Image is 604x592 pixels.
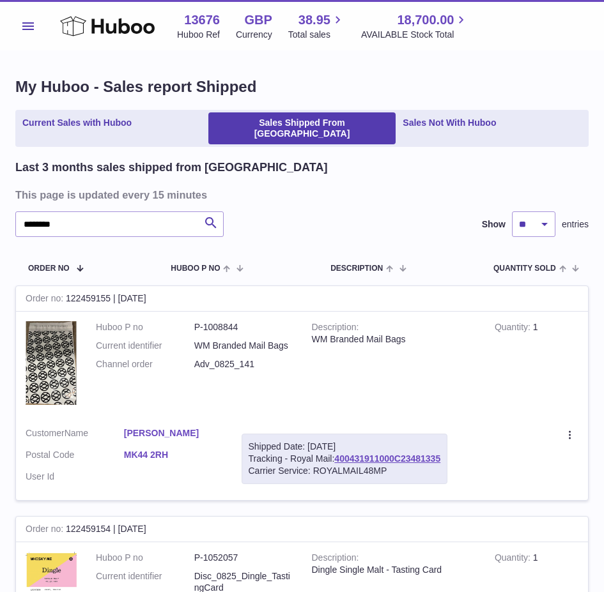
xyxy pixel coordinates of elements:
dt: User Id [26,471,124,483]
span: Quantity Sold [493,264,556,273]
span: 38.95 [298,11,330,29]
span: Huboo P no [171,264,220,273]
strong: Order no [26,524,66,537]
div: 122459154 | [DATE] [16,517,588,542]
a: 400431911000C23481335 [334,453,440,464]
strong: 13676 [184,11,220,29]
dt: Postal Code [26,449,124,464]
strong: Order no [26,293,66,307]
dt: Huboo P no [96,321,194,333]
img: 1725358317.png [26,321,77,405]
dd: P-1008844 [194,321,293,333]
div: Tracking - Royal Mail: [242,434,448,484]
span: AVAILABLE Stock Total [361,29,469,41]
span: 18,700.00 [397,11,454,29]
dt: Channel order [96,358,194,370]
h3: This page is updated every 15 minutes [15,188,585,202]
strong: Description [312,552,359,566]
dd: Adv_0825_141 [194,358,293,370]
a: 38.95 Total sales [288,11,345,41]
span: Customer [26,428,65,438]
a: MK44 2RH [124,449,222,461]
div: 122459155 | [DATE] [16,286,588,312]
label: Show [482,218,506,231]
strong: Quantity [495,322,533,335]
h1: My Huboo - Sales report Shipped [15,77,589,97]
strong: Quantity [495,552,533,566]
span: entries [562,218,589,231]
dd: WM Branded Mail Bags [194,340,293,352]
div: Carrier Service: ROYALMAIL48MP [249,465,441,477]
a: Sales Not With Huboo [398,112,500,144]
strong: GBP [244,11,272,29]
span: Total sales [288,29,345,41]
strong: Description [312,322,359,335]
a: Current Sales with Huboo [18,112,136,144]
div: Shipped Date: [DATE] [249,441,441,453]
a: [PERSON_NAME] [124,427,222,439]
div: Huboo Ref [177,29,220,41]
div: Currency [236,29,272,41]
td: 1 [485,312,588,418]
span: Description [330,264,383,273]
dd: P-1052057 [194,552,293,564]
dt: Name [26,427,124,443]
a: Sales Shipped From [GEOGRAPHIC_DATA] [208,112,396,144]
dt: Current identifier [96,340,194,352]
dt: Huboo P no [96,552,194,564]
a: 18,700.00 AVAILABLE Stock Total [361,11,469,41]
span: Order No [28,264,70,273]
h2: Last 3 months sales shipped from [GEOGRAPHIC_DATA] [15,160,327,175]
div: Dingle Single Malt - Tasting Card [312,564,476,576]
div: WM Branded Mail Bags [312,333,476,345]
